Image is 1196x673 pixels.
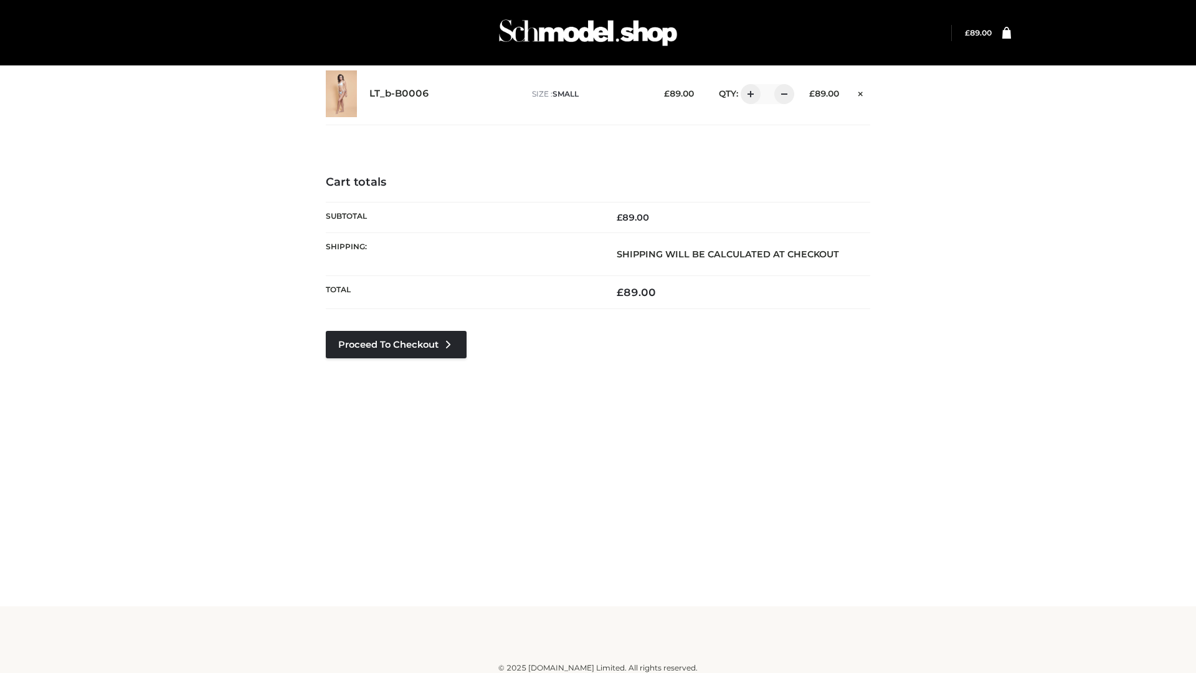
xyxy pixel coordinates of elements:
[326,331,467,358] a: Proceed to Checkout
[664,88,670,98] span: £
[965,28,970,37] span: £
[326,276,598,309] th: Total
[664,88,694,98] bdi: 89.00
[617,212,622,223] span: £
[326,176,870,189] h4: Cart totals
[965,28,992,37] a: £89.00
[553,89,579,98] span: SMALL
[617,286,624,298] span: £
[809,88,839,98] bdi: 89.00
[809,88,815,98] span: £
[706,84,790,104] div: QTY:
[369,88,429,100] a: LT_b-B0006
[326,232,598,275] th: Shipping:
[852,84,870,100] a: Remove this item
[617,249,839,260] strong: Shipping will be calculated at checkout
[326,70,357,117] img: LT_b-B0006 - SMALL
[532,88,645,100] p: size :
[965,28,992,37] bdi: 89.00
[495,8,681,57] img: Schmodel Admin 964
[617,286,656,298] bdi: 89.00
[326,202,598,232] th: Subtotal
[617,212,649,223] bdi: 89.00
